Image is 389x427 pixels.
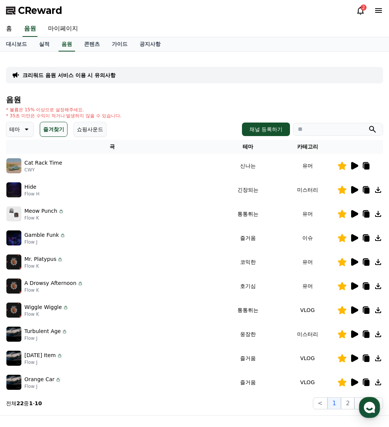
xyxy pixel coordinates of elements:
p: Flow J [24,383,61,389]
p: * 35초 미만은 수익이 적거나 발생하지 않을 수 있습니다. [6,113,122,119]
span: 홈 [24,250,28,256]
td: 유머 [278,274,337,298]
a: CReward [6,5,62,17]
td: 긴장되는 [218,178,278,202]
p: [DATE] Item [24,351,56,359]
p: * 볼륨은 15% 이상으로 설정해주세요. [6,107,122,113]
img: music [6,182,21,197]
span: 설정 [116,250,125,256]
img: music [6,279,21,294]
p: Flow J [24,359,63,365]
p: Flow K [24,311,69,317]
a: 가이드 [106,37,134,51]
td: 유머 [278,202,337,226]
strong: 1 [29,400,33,406]
td: 유머 [278,250,337,274]
p: Gamble Funk [24,231,59,239]
p: Wiggle Wiggle [24,303,62,311]
p: 전체 중 - [6,400,42,407]
td: VLOG [278,298,337,322]
p: Mr. Platypus [24,255,56,263]
td: VLOG [278,346,337,370]
a: 실적 [33,37,56,51]
img: music [6,206,21,221]
p: Turbulent Age [24,327,61,335]
a: 크리워드 음원 서비스 이용 시 유의사항 [23,71,116,79]
td: 호기심 [218,274,278,298]
img: music [6,351,21,366]
p: Flow K [24,263,63,269]
td: 코믹한 [218,250,278,274]
td: VLOG [278,370,337,394]
td: 유머 [278,154,337,178]
a: 마이페이지 [42,21,84,37]
p: A Drowsy Afternoon [24,279,77,287]
a: 홈 [2,238,50,257]
button: < [313,397,327,409]
td: 신나는 [218,154,278,178]
p: CWY [24,167,62,173]
p: Flow K [24,215,64,221]
img: music [6,375,21,390]
img: music [6,230,21,245]
strong: 22 [17,400,24,406]
p: Flow H [24,191,39,197]
button: 테마 [6,122,34,137]
button: 2 [341,397,354,409]
button: 1 [327,397,341,409]
div: 2 [360,5,366,11]
img: music [6,303,21,318]
p: 테마 [9,124,20,135]
img: music [6,327,21,342]
a: 대화 [50,238,97,257]
td: 통통튀는 [218,202,278,226]
p: Flow K [24,287,83,293]
p: Meow Punch [24,207,57,215]
a: 콘텐츠 [78,37,106,51]
p: Flow J [24,239,66,245]
button: 쇼핑사운드 [74,122,107,137]
th: 테마 [218,140,278,154]
a: 2 [356,6,365,15]
a: 음원 [23,21,38,37]
td: 미스터리 [278,322,337,346]
button: 3 [354,397,368,409]
a: 설정 [97,238,144,257]
td: 즐거움 [218,370,278,394]
strong: 10 [35,400,42,406]
a: 공지사항 [134,37,167,51]
p: Cat Rack Time [24,159,62,167]
p: Flow J [24,335,68,341]
p: Orange Car [24,376,54,383]
img: music [6,254,21,270]
th: 카테고리 [278,140,337,154]
td: 즐거움 [218,226,278,250]
td: 통통튀는 [218,298,278,322]
a: 음원 [59,37,75,51]
button: 채널 등록하기 [242,123,290,136]
span: CReward [18,5,62,17]
td: 즐거움 [218,346,278,370]
p: Hide [24,183,36,191]
th: 곡 [6,140,218,154]
span: 대화 [69,250,78,256]
h4: 음원 [6,95,383,104]
img: music [6,158,21,173]
td: 웅장한 [218,322,278,346]
td: 미스터리 [278,178,337,202]
td: 이슈 [278,226,337,250]
button: 즐겨찾기 [40,122,68,137]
